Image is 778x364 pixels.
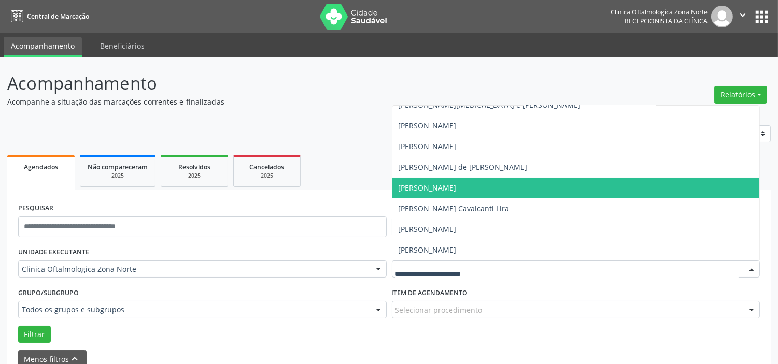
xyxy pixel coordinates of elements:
label: PESQUISAR [18,200,53,216]
span: Central de Marcação [27,12,89,21]
span: [PERSON_NAME] [399,121,457,130]
span: [PERSON_NAME] [399,245,457,255]
p: Acompanhe a situação das marcações correntes e finalizadas [7,96,542,107]
a: Central de Marcação [7,8,89,25]
img: img [711,6,733,27]
span: Agendados [24,163,58,171]
button: Relatórios [714,86,767,104]
label: Item de agendamento [392,285,468,301]
label: Grupo/Subgrupo [18,285,79,301]
a: Beneficiários [93,37,152,55]
label: UNIDADE EXECUTANTE [18,244,89,260]
span: [PERSON_NAME] [399,183,457,193]
p: Acompanhamento [7,70,542,96]
span: Não compareceram [88,163,148,171]
span: Todos os grupos e subgrupos [22,304,365,315]
i:  [737,9,748,21]
div: 2025 [168,172,220,180]
span: [PERSON_NAME] [399,224,457,234]
button: apps [753,8,771,26]
span: Clinica Oftalmologica Zona Norte [22,264,365,274]
span: [PERSON_NAME] de [PERSON_NAME] [399,162,528,172]
span: Resolvidos [178,163,210,171]
span: Selecionar procedimento [395,304,483,315]
span: Recepcionista da clínica [625,17,708,25]
span: [PERSON_NAME] [399,141,457,151]
span: Cancelados [250,163,285,171]
a: Acompanhamento [4,37,82,57]
div: Clinica Oftalmologica Zona Norte [611,8,708,17]
button:  [733,6,753,27]
div: 2025 [88,172,148,180]
span: [PERSON_NAME] Cavalcanti Lira [399,203,510,213]
div: 2025 [241,172,293,180]
button: Filtrar [18,326,51,343]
